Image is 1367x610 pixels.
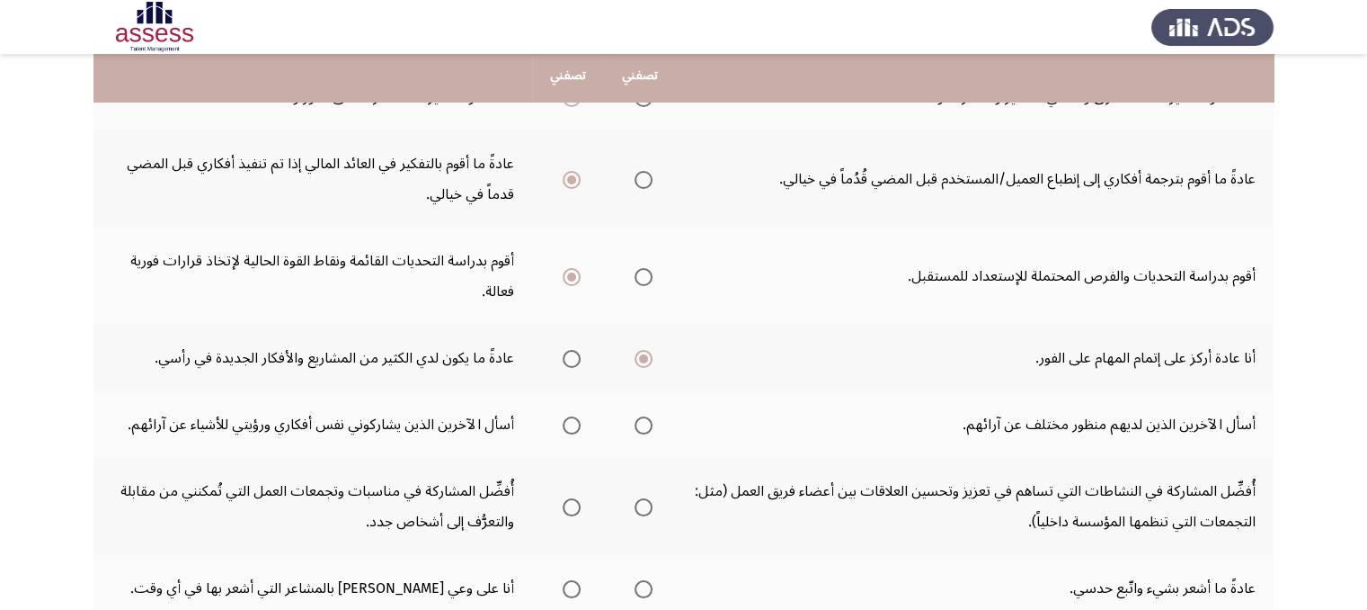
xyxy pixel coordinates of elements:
[93,2,216,52] img: Assessment logo of Potentiality Assessment R2 (EN/AR)
[627,261,652,292] mat-radio-group: Select an option
[555,491,581,522] mat-radio-group: Select an option
[93,228,532,325] td: أقوم بدراسة التحديات القائمة ونقاط القوة الحالية لإتخاذ قرارات فورية فعالة.
[93,458,532,555] td: أُفضِّل المشاركة في مناسبات وتجمعات العمل التي تُمكنني من مقابلة والتعرُّف إلى أشخاص جدد.
[627,164,652,194] mat-radio-group: Select an option
[555,573,581,604] mat-radio-group: Select an option
[93,391,532,458] td: أسأل الآخرين الذين يشاركوني نفس أفكاري ورؤيتي للأشياء عن آرائهم.
[676,325,1274,391] td: أنا عادة أركز على إتمام المهام على الفور.
[627,343,652,373] mat-radio-group: Select an option
[555,164,581,194] mat-radio-group: Select an option
[676,458,1274,555] td: أُفضِّل المشاركة في النشاطات التي تساهم في تعزيز وتحسين العلاقات بين أعضاء فريق العمل (مثل: التجم...
[1151,2,1274,52] img: Assess Talent Management logo
[555,343,581,373] mat-radio-group: Select an option
[555,261,581,292] mat-radio-group: Select an option
[676,130,1274,228] td: عادةً ما أقوم بترجمة أفكاري إلى إنطباع العميل/المستخدم قبل المضي قُدُماً في خيالي.
[604,50,676,102] th: تصفني
[627,491,652,522] mat-radio-group: Select an option
[532,50,604,102] th: تصفني
[93,325,532,391] td: عادةً ما يكون لدي الكثير من المشاريع والأفكار الجديدة في رأسي.
[676,391,1274,458] td: أسأل الآخرين الذين لديهم منظور مختلف عن آرائهم.
[93,130,532,228] td: عادةً ما أقوم بالتفكير في العائد المالي إذا تم تنفيذ أفكاري قبل المضي قدماً في خيالي.
[627,409,652,440] mat-radio-group: Select an option
[676,228,1274,325] td: أقوم بدراسة التحديات والفرص المحتملة للإستعداد للمستقبل.
[555,409,581,440] mat-radio-group: Select an option
[627,573,652,604] mat-radio-group: Select an option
